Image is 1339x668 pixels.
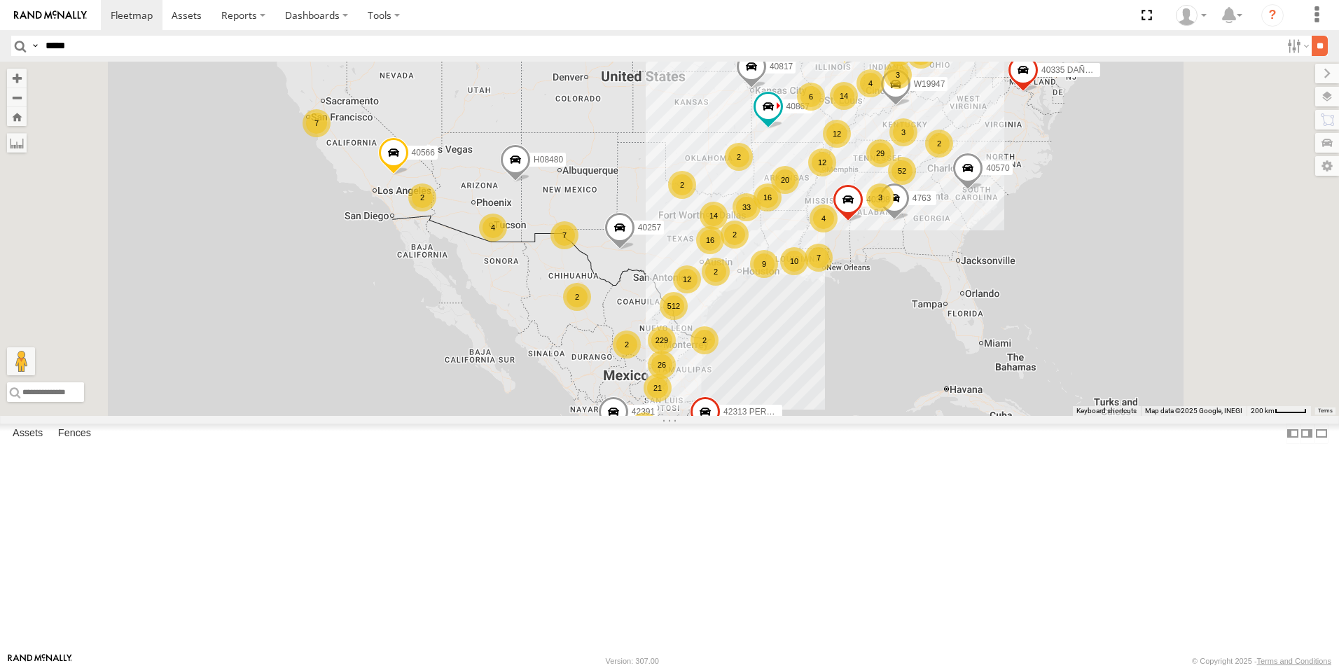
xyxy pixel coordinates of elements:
div: 21 [644,374,672,402]
div: 26 [648,351,676,379]
span: Map data ©2025 Google, INEGI [1145,407,1242,415]
div: 2 [925,130,953,158]
span: 4763 [913,193,931,203]
label: Measure [7,133,27,153]
div: 12 [823,120,851,148]
div: 9 [750,250,778,278]
label: Dock Summary Table to the Right [1300,424,1314,444]
div: 16 [696,226,724,254]
div: 2 [691,326,719,354]
div: 2 [721,221,749,249]
span: 40570 [986,163,1009,173]
div: 7 [303,109,331,137]
div: 3 [866,183,894,211]
span: W19947 [914,79,945,89]
div: 14 [700,202,728,230]
div: 33 [733,193,761,221]
div: 16 [754,183,782,211]
button: Zoom in [7,69,27,88]
div: 7 [805,244,833,272]
button: Keyboard shortcuts [1076,406,1137,416]
div: 2 [702,258,730,286]
div: 10 [780,247,808,275]
div: 12 [673,265,701,293]
button: Zoom Home [7,107,27,126]
div: 229 [648,326,676,354]
div: 3 [884,61,912,89]
label: Fences [51,424,98,443]
span: 40867 [786,102,810,112]
div: 2 [563,283,591,311]
div: 512 [660,292,688,320]
div: 4 [810,204,838,232]
div: 29 [866,139,894,167]
div: 4 [479,214,507,242]
div: Caseta Laredo TX [1171,5,1212,26]
div: 185 [630,412,658,440]
span: 40257 [638,223,661,232]
div: 2 [408,183,436,211]
label: Search Filter Options [1282,36,1312,56]
div: 7 [550,221,578,249]
span: 40566 [412,148,435,158]
img: rand-logo.svg [14,11,87,20]
div: © Copyright 2025 - [1192,657,1331,665]
span: H08480 [534,155,563,165]
span: 42391 [632,408,655,417]
div: 20 [771,166,799,194]
div: 52 [888,157,916,185]
div: 4 [856,69,884,97]
a: Visit our Website [8,654,72,668]
label: Assets [6,424,50,443]
span: 40817 [770,62,793,72]
label: Map Settings [1315,156,1339,176]
a: Terms (opens in new tab) [1318,408,1333,414]
div: 14 [830,82,858,110]
label: Hide Summary Table [1314,424,1328,444]
div: 6 [797,83,825,111]
span: 40335 DAÑADO [1041,66,1103,76]
button: Drag Pegman onto the map to open Street View [7,347,35,375]
button: Zoom out [7,88,27,107]
label: Dock Summary Table to the Left [1286,424,1300,444]
div: 3 [889,118,917,146]
div: 2 [668,171,696,199]
span: 42313 PERDIDO [723,407,787,417]
div: 2 [613,330,641,359]
a: Terms and Conditions [1257,657,1331,665]
div: 2 [725,143,753,171]
span: 200 km [1251,407,1275,415]
button: Map Scale: 200 km per 42 pixels [1247,406,1311,416]
i: ? [1261,4,1284,27]
div: 12 [808,148,836,176]
label: Search Query [29,36,41,56]
div: Version: 307.00 [606,657,659,665]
